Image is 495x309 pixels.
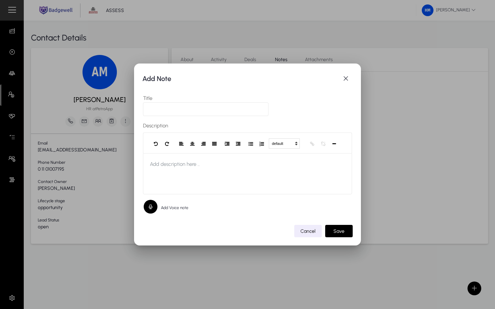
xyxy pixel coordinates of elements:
h1: Add Note [142,73,339,84]
button: Redo [161,139,172,149]
button: Horizontal Line [329,139,340,149]
button: Justify Center [187,139,198,149]
button: Unordered List [245,139,256,149]
button: Save [325,225,353,237]
button: Justify Left [176,139,187,149]
span: Add description here .. [143,153,207,175]
button: Indent [221,139,232,149]
button: Cancel [294,225,322,237]
span: Cancel [300,228,316,234]
button: Justify Full [209,139,220,149]
button: Justify Right [198,139,209,149]
button: Outdent [232,139,243,149]
span: Save [333,228,344,234]
label: Description [143,123,168,129]
button: Undo [150,139,161,149]
span: Add Voice note [161,205,188,210]
button: Ordered List [256,139,267,149]
button: default [269,138,300,149]
label: Title [143,95,152,101]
